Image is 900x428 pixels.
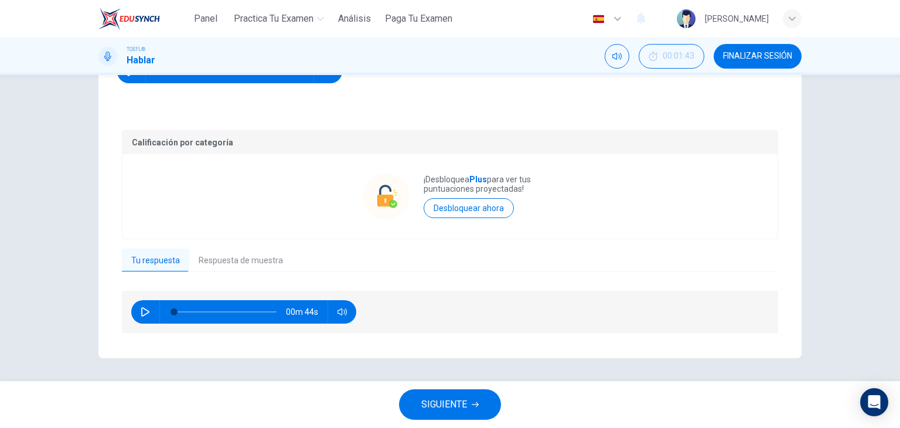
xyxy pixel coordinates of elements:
[229,8,329,29] button: Practica tu examen
[194,12,217,26] span: Panel
[714,44,802,69] button: FINALIZAR SESIÓN
[234,12,313,26] span: Practica tu examen
[639,44,704,69] div: Ocultar
[399,389,501,420] button: SIGUIENTE
[380,8,457,29] button: Paga Tu Examen
[469,175,487,184] strong: Plus
[333,8,376,29] button: Análisis
[639,44,704,69] button: 00:01:43
[338,12,371,26] span: Análisis
[424,198,514,218] button: Desbloquear ahora
[677,9,696,28] img: Profile picture
[187,8,224,29] button: Panel
[385,12,452,26] span: Paga Tu Examen
[705,12,769,26] div: [PERSON_NAME]
[860,388,888,416] div: Open Intercom Messenger
[605,44,629,69] div: Silenciar
[189,249,292,273] button: Respuesta de muestra
[122,249,189,273] button: Tu respuesta
[98,7,187,30] a: EduSynch logo
[421,396,467,413] span: SIGUIENTE
[723,52,792,61] span: FINALIZAR SESIÓN
[132,138,768,147] p: Calificación por categoría
[122,249,778,273] div: basic tabs example
[98,7,160,30] img: EduSynch logo
[424,175,537,193] p: ¡Desbloquea para ver tus puntuaciones proyectadas!
[663,52,694,61] span: 00:01:43
[286,300,328,324] span: 00m 44s
[127,53,155,67] h1: Hablar
[591,15,606,23] img: es
[127,45,145,53] span: TOEFL®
